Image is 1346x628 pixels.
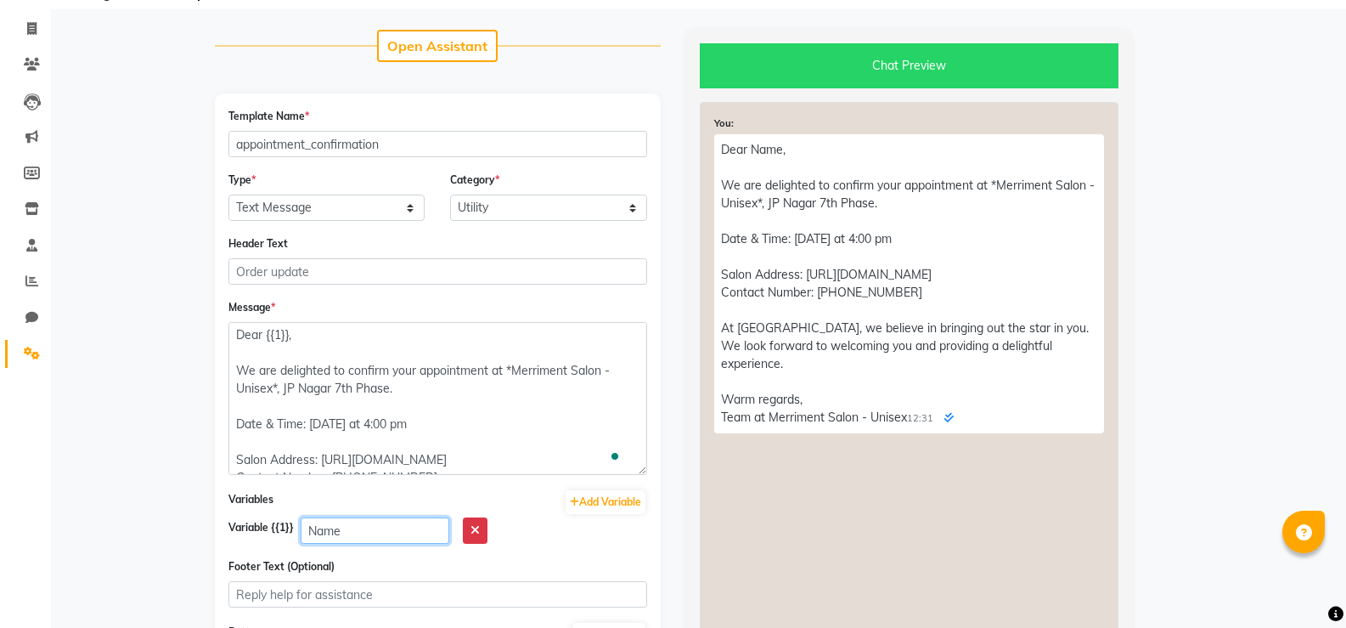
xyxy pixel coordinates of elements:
[228,492,273,507] label: Variables
[450,173,499,188] label: Category
[228,559,335,574] label: Footer Text (Optional)
[228,300,275,315] label: Message
[907,412,933,424] span: 12:31
[228,236,288,252] label: Header Text
[228,322,647,475] textarea: To enrich screen reader interactions, please activate Accessibility in Grammarly extension settings
[700,43,1118,88] div: Chat Preview
[387,37,487,54] span: Open Assistant
[301,518,449,544] input: Variable example
[566,490,645,514] button: Add Variable
[228,581,647,608] input: Reply help for assistance
[377,30,498,62] button: Open Assistant
[228,109,309,124] label: Template Name
[228,131,647,157] input: order_update
[228,173,256,188] label: Type
[714,117,734,129] strong: You:
[714,134,1104,433] p: Dear Name, We are delighted to confirm your appointment at *Merriment Salon - Unisex*, JP Nagar 7...
[228,520,294,535] label: Variable {{1}}
[228,258,647,285] input: Order update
